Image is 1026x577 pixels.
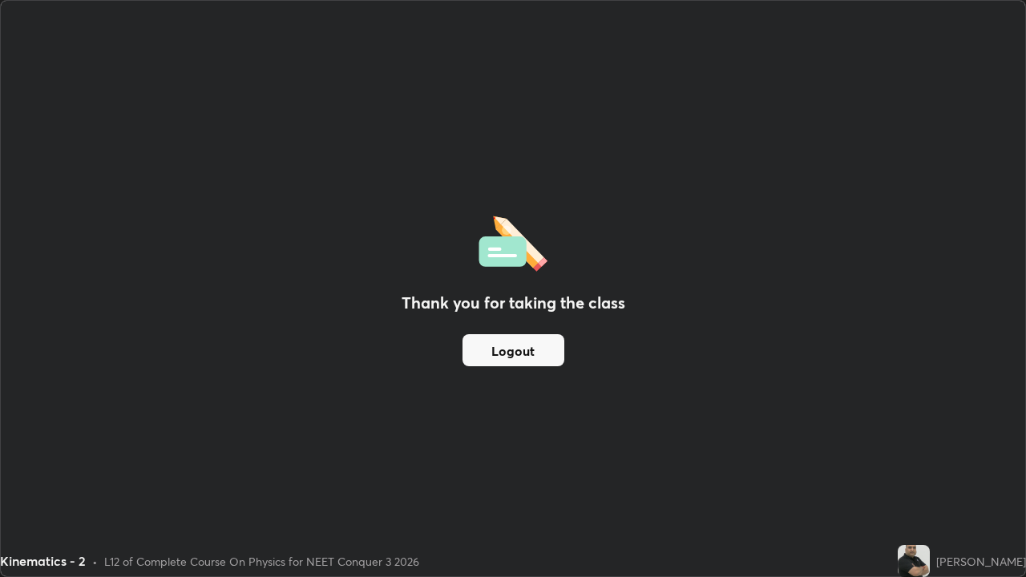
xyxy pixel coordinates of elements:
img: eacf0803778e41e7b506779bab53d040.jpg [898,545,930,577]
div: [PERSON_NAME] [936,553,1026,570]
h2: Thank you for taking the class [402,291,625,315]
div: L12 of Complete Course On Physics for NEET Conquer 3 2026 [104,553,419,570]
img: offlineFeedback.1438e8b3.svg [479,211,547,272]
button: Logout [463,334,564,366]
div: • [92,553,98,570]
